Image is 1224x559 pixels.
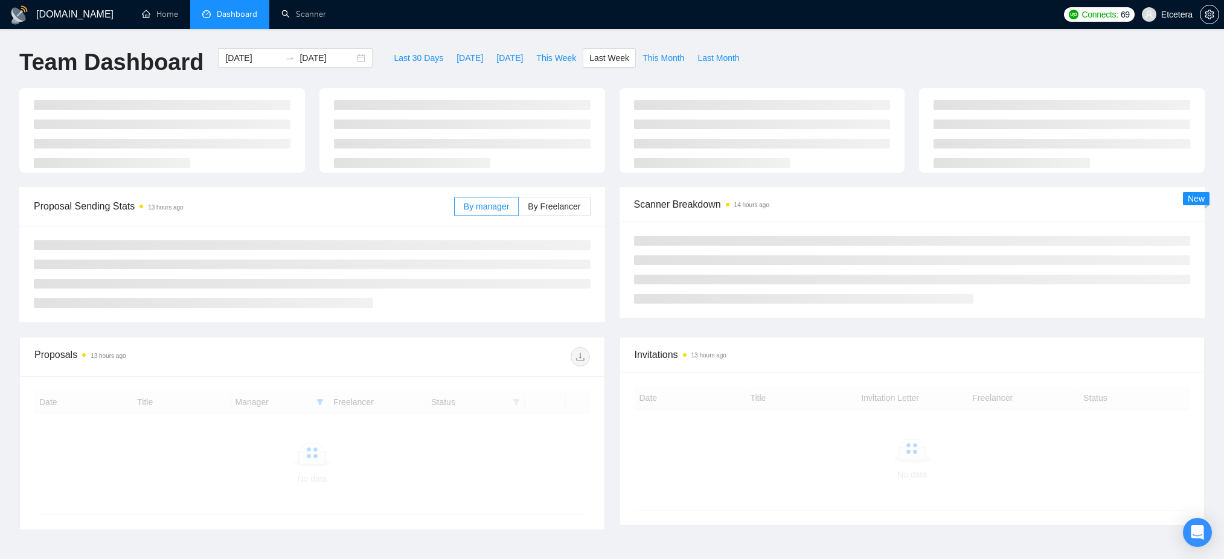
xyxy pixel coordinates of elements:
span: Proposal Sending Stats [34,199,454,214]
span: [DATE] [457,51,483,65]
time: 13 hours ago [148,204,183,211]
button: [DATE] [450,48,490,68]
button: This Week [530,48,583,68]
div: Open Intercom Messenger [1183,518,1212,547]
span: New [1188,194,1205,203]
span: swap-right [285,53,295,63]
span: By Freelancer [528,202,580,211]
span: Last Week [589,51,629,65]
span: Last 30 Days [394,51,443,65]
button: [DATE] [490,48,530,68]
span: to [285,53,295,63]
span: [DATE] [496,51,523,65]
span: user [1145,10,1153,19]
img: logo [10,5,29,25]
button: setting [1200,5,1219,24]
span: setting [1200,10,1219,19]
span: Last Month [697,51,739,65]
time: 14 hours ago [734,202,769,208]
button: This Month [636,48,691,68]
button: Last Month [691,48,746,68]
span: This Week [536,51,576,65]
input: End date [300,51,354,65]
span: By manager [464,202,509,211]
time: 13 hours ago [691,352,726,359]
span: Scanner Breakdown [634,197,1191,212]
a: setting [1200,10,1219,19]
time: 13 hours ago [91,353,126,359]
button: Last Week [583,48,636,68]
h1: Team Dashboard [19,48,203,77]
a: searchScanner [281,9,326,19]
img: upwork-logo.png [1069,10,1078,19]
span: Dashboard [217,9,257,19]
span: Invitations [635,347,1190,362]
input: Start date [225,51,280,65]
span: dashboard [202,10,211,18]
span: Connects: [1082,8,1118,21]
span: This Month [642,51,684,65]
div: Proposals [34,347,312,366]
a: homeHome [142,9,178,19]
button: Last 30 Days [387,48,450,68]
span: 69 [1121,8,1130,21]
